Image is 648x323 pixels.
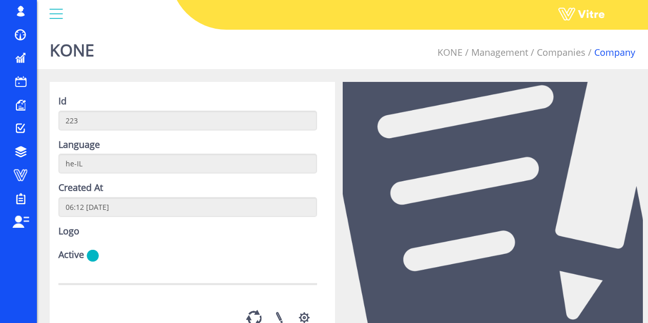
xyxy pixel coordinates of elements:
label: Created At [58,181,103,195]
img: yes [87,249,99,262]
label: Language [58,138,100,152]
h1: KONE [50,26,94,69]
label: Logo [58,225,79,238]
a: KONE [437,46,463,58]
li: Company [586,46,635,59]
label: Active [58,248,84,262]
a: Companies [537,46,586,58]
li: Management [463,46,528,59]
label: Id [58,95,67,108]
